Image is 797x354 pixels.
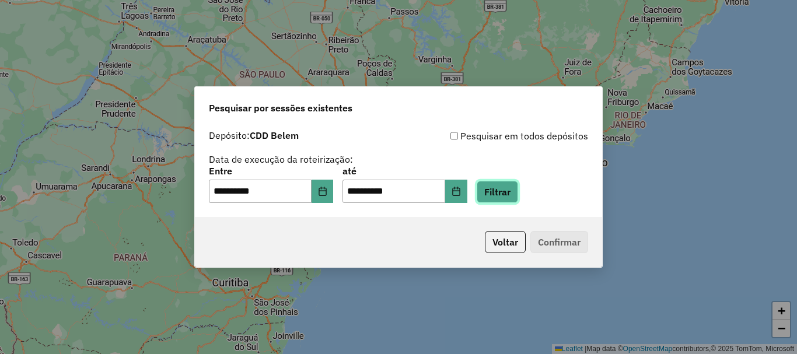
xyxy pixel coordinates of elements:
[209,164,333,178] label: Entre
[209,152,353,166] label: Data de execução da roteirização:
[445,180,467,203] button: Choose Date
[398,129,588,143] div: Pesquisar em todos depósitos
[485,231,526,253] button: Voltar
[342,164,467,178] label: até
[209,128,299,142] label: Depósito:
[312,180,334,203] button: Choose Date
[477,181,518,203] button: Filtrar
[209,101,352,115] span: Pesquisar por sessões existentes
[250,129,299,141] strong: CDD Belem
